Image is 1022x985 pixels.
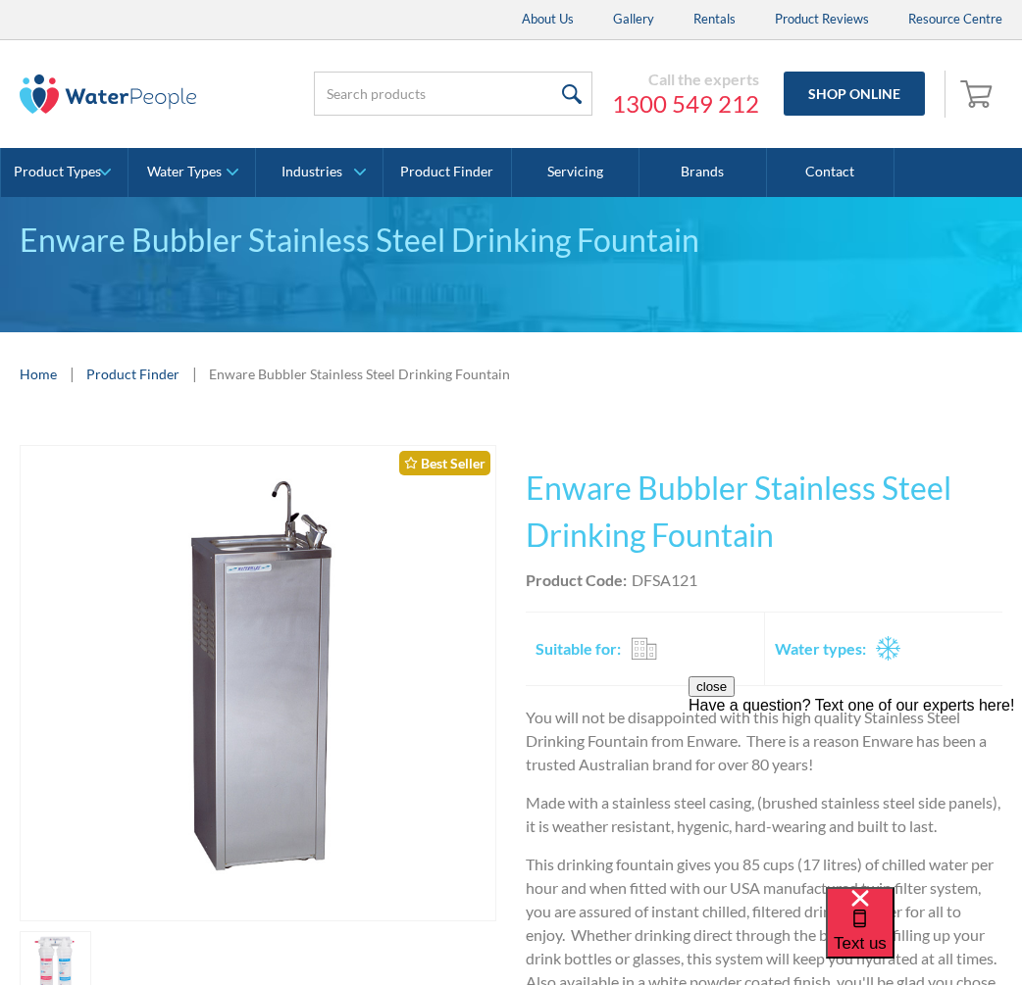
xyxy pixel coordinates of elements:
div: Enware Bubbler Stainless Steel Drinking Fountain [20,217,1002,264]
h2: Suitable for: [536,637,621,661]
a: Water Types [128,148,255,197]
strong: Product Code: [526,570,627,589]
p: Made with a stainless steel casing, (brushed stainless steel side panels), it is weather resistan... [526,791,1002,838]
a: Product Finder [86,364,179,384]
h1: Enware Bubbler Stainless Steel Drinking Fountain [526,465,1002,559]
a: Open empty cart [955,71,1002,118]
a: Industries [256,148,383,197]
p: You will not be disappointed with this high quality Stainless Steel Drinking Fountain from Enware... [526,706,1002,776]
div: | [189,362,199,385]
a: Home [20,364,57,384]
a: Product Finder [383,148,511,197]
iframe: podium webchat widget bubble [826,887,1022,985]
img: shopping cart [960,77,997,109]
div: Industries [281,164,342,180]
img: Enware Bubbler Stainless Steel Drinking Fountain [21,446,495,920]
a: Shop Online [784,72,925,116]
div: | [67,362,77,385]
div: DFSA121 [632,568,697,592]
div: Enware Bubbler Stainless Steel Drinking Fountain [209,364,510,384]
iframe: podium webchat widget prompt [689,676,1022,911]
a: Servicing [512,148,639,197]
a: Contact [767,148,894,197]
a: Brands [639,148,767,197]
div: Best Seller [399,451,490,475]
h2: Water types: [775,637,866,661]
div: Product Types [14,164,101,180]
a: Product Types [1,148,128,197]
div: Call the experts [612,70,759,89]
div: Water Types [147,164,222,180]
a: open lightbox [20,445,496,921]
a: 1300 549 212 [612,89,759,119]
input: Search products [314,72,592,116]
img: The Water People [20,74,196,114]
